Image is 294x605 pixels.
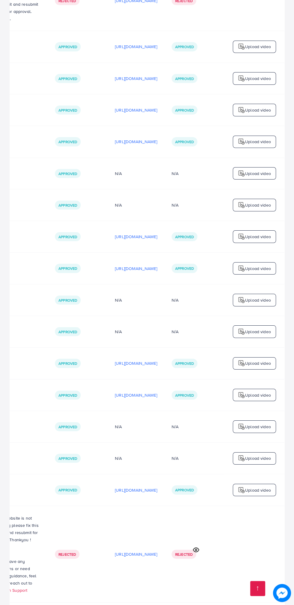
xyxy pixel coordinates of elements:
[175,487,194,493] span: Approved
[245,75,271,82] p: Upload video
[238,328,245,335] img: logo
[172,455,178,461] div: N/A
[115,424,157,430] div: N/A
[245,43,271,50] p: Upload video
[245,423,271,430] p: Upload video
[245,455,271,462] p: Upload video
[58,139,77,144] span: Approved
[245,170,271,177] p: Upload video
[115,360,157,367] p: [URL][DOMAIN_NAME]
[238,201,245,209] img: logo
[175,266,194,271] span: Approved
[238,265,245,272] img: logo
[245,328,271,335] p: Upload video
[245,201,271,209] p: Upload video
[115,392,157,399] p: [URL][DOMAIN_NAME]
[238,487,245,494] img: logo
[175,44,194,49] span: Approved
[115,170,157,177] div: N/A
[175,393,194,398] span: Approved
[245,296,271,304] p: Upload video
[238,423,245,430] img: logo
[115,551,157,558] p: [URL][DOMAIN_NAME]
[58,266,77,271] span: Approved
[58,171,77,176] span: Approved
[58,329,77,334] span: Approved
[115,297,157,303] div: N/A
[175,552,193,557] span: Rejected
[238,392,245,399] img: logo
[172,202,178,208] div: N/A
[245,392,271,399] p: Upload video
[58,552,76,557] span: Rejected
[58,234,77,239] span: Approved
[115,455,157,461] div: N/A
[175,76,194,81] span: Approved
[238,75,245,82] img: logo
[58,108,77,113] span: Approved
[115,233,157,240] p: [URL][DOMAIN_NAME]
[245,265,271,272] p: Upload video
[115,329,157,335] div: N/A
[115,265,157,272] p: [URL][DOMAIN_NAME]
[58,487,77,493] span: Approved
[238,138,245,145] img: logo
[172,424,178,430] div: N/A
[238,455,245,462] img: logo
[115,43,157,50] p: [URL][DOMAIN_NAME]
[115,202,157,208] div: N/A
[245,360,271,367] p: Upload video
[238,170,245,177] img: logo
[58,298,77,303] span: Approved
[115,487,157,494] p: [URL][DOMAIN_NAME]
[58,456,77,461] span: Approved
[175,139,194,144] span: Approved
[238,296,245,304] img: logo
[273,584,291,602] img: image
[115,138,157,145] p: [URL][DOMAIN_NAME]
[238,233,245,240] img: logo
[172,297,178,303] div: N/A
[115,75,157,82] p: [URL][DOMAIN_NAME]
[245,233,271,240] p: Upload video
[175,361,194,366] span: Approved
[172,329,178,335] div: N/A
[58,393,77,398] span: Approved
[175,234,194,239] span: Approved
[58,44,77,49] span: Approved
[115,106,157,114] p: [URL][DOMAIN_NAME]
[238,106,245,114] img: logo
[245,138,271,145] p: Upload video
[238,360,245,367] img: logo
[58,361,77,366] span: Approved
[58,424,77,429] span: Approved
[245,106,271,114] p: Upload video
[175,108,194,113] span: Approved
[245,487,271,494] p: Upload video
[172,170,178,177] div: N/A
[238,43,245,50] img: logo
[58,203,77,208] span: Approved
[58,76,77,81] span: Approved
